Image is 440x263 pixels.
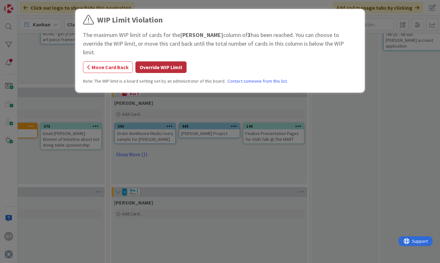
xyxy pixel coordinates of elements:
[135,61,187,73] button: Override WIP Limit
[83,78,357,85] div: Note: The WIP limit is a board setting set by an administrator of this board.
[14,1,29,9] span: Support
[83,31,357,57] div: The maximum WIP limit of cards for the column of has been reached. You can choose to override the...
[248,31,251,39] b: 3
[83,61,133,73] button: Move Card Back
[227,78,288,85] a: Contact someone from this list.
[180,31,223,39] b: [PERSON_NAME]
[97,14,163,26] div: WIP Limit Violation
